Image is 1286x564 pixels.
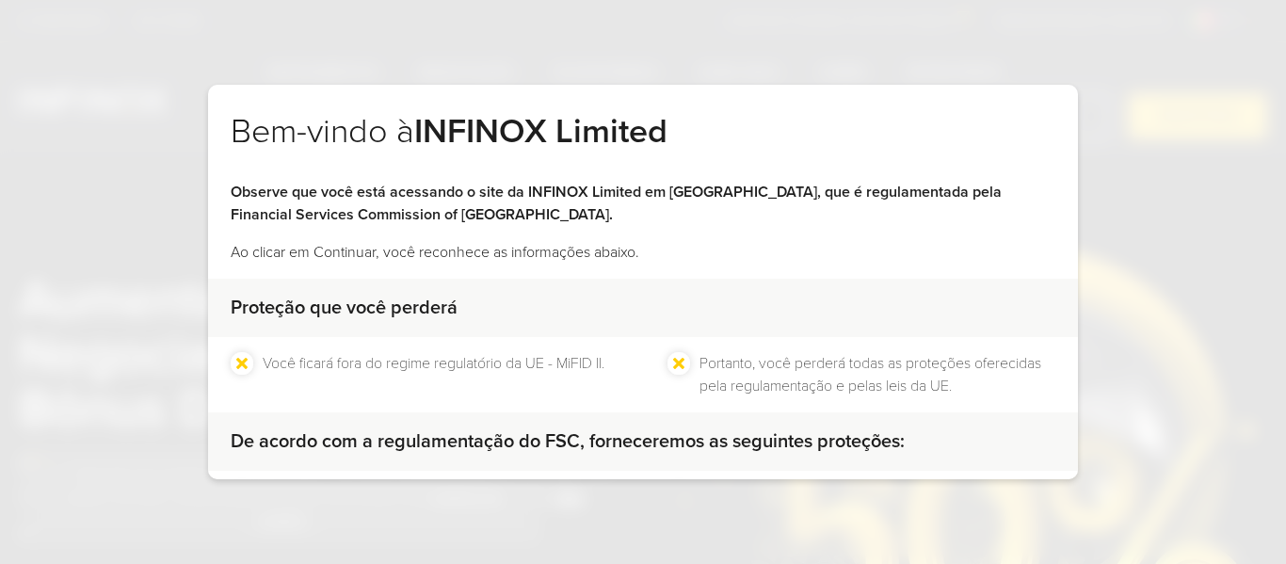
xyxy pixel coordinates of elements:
[231,297,458,319] strong: Proteção que você perderá
[231,430,905,453] strong: De acordo com a regulamentação do FSC, forneceremos as seguintes proteções:
[231,111,1055,181] h2: Bem-vindo à
[699,352,1055,397] li: Portanto, você perderá todas as proteções oferecidas pela regulamentação e pelas leis da UE.
[414,111,667,152] strong: INFINOX Limited
[231,241,1055,264] p: Ao clicar em Continuar, você reconhece as informações abaixo.
[263,352,604,397] li: Você ficará fora do regime regulatório da UE - MiFID II.
[231,183,1002,224] strong: Observe que você está acessando o site da INFINOX Limited em [GEOGRAPHIC_DATA], que é regulamenta...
